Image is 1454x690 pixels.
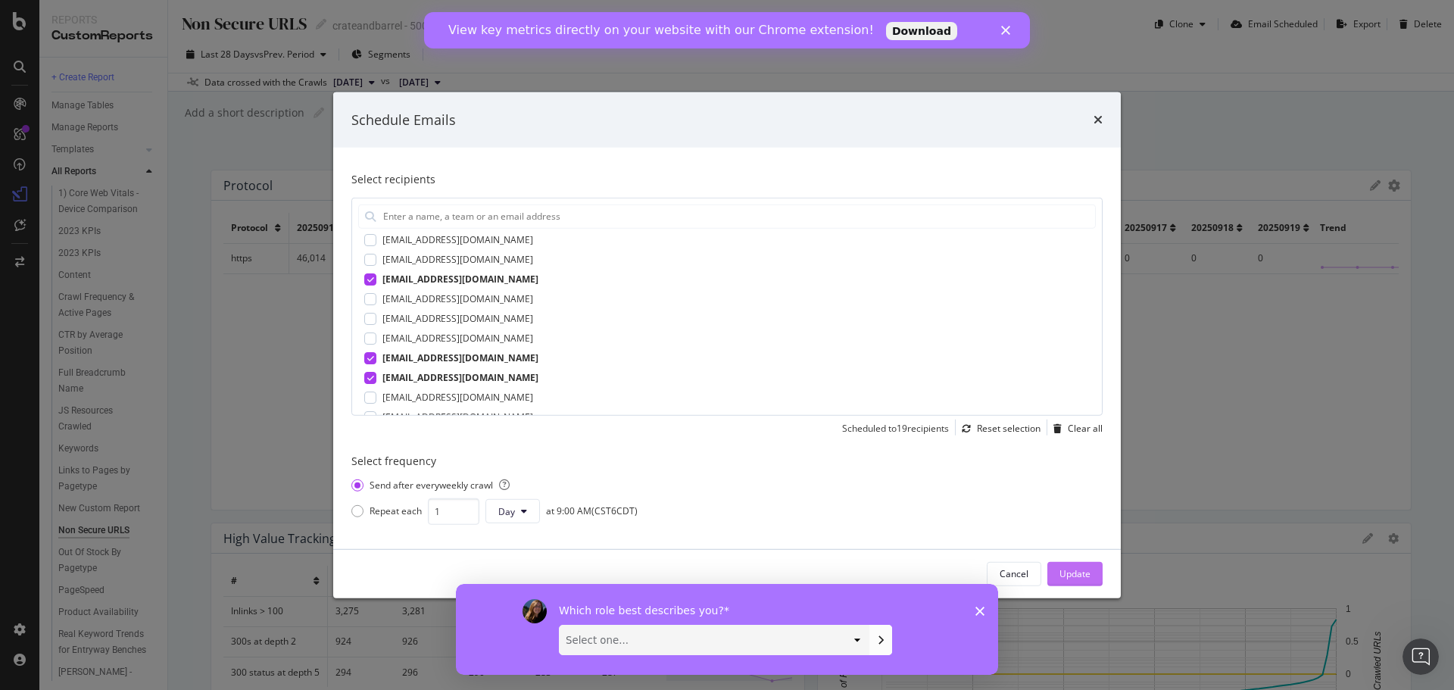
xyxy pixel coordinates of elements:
[456,584,998,675] iframe: Survey by Laura from Botify
[382,370,538,384] div: [EMAIL_ADDRESS][DOMAIN_NAME]
[382,252,533,266] div: [EMAIL_ADDRESS][DOMAIN_NAME]
[382,351,538,364] div: [EMAIL_ADDRESS][DOMAIN_NAME]
[577,14,592,23] div: Close
[382,272,538,286] div: [EMAIL_ADDRESS][DOMAIN_NAME]
[546,504,638,518] div: at 9:00 AM ( CST6CDT )
[842,421,949,435] div: Scheduled to 19 recipients
[1059,567,1090,580] div: Update
[382,205,1095,227] input: Enter a name, a team or an email address
[1068,422,1103,435] div: Clear all
[1047,419,1103,437] button: Clear all
[987,562,1041,586] button: Cancel
[370,504,422,518] div: Repeat each
[382,410,533,423] div: [EMAIL_ADDRESS][DOMAIN_NAME]
[485,499,540,523] button: Day
[956,419,1041,437] button: Reset selection
[351,454,1103,466] h5: Select frequency
[351,110,456,130] div: Schedule Emails
[1000,567,1028,580] div: Cancel
[370,479,510,492] div: Send after every weekly crawl
[351,173,1103,185] h5: Select recipients
[382,331,533,345] div: [EMAIL_ADDRESS][DOMAIN_NAME]
[1403,638,1439,675] iframe: Intercom live chat
[1094,110,1103,130] div: times
[498,505,515,518] span: Day
[977,422,1041,435] div: Reset selection
[424,12,1030,48] iframe: Intercom live chat banner
[1047,562,1103,586] button: Update
[382,292,533,305] div: [EMAIL_ADDRESS][DOMAIN_NAME]
[382,233,533,246] div: [EMAIL_ADDRESS][DOMAIN_NAME]
[382,390,533,404] div: [EMAIL_ADDRESS][DOMAIN_NAME]
[333,92,1121,598] div: modal
[382,311,533,325] div: [EMAIL_ADDRESS][DOMAIN_NAME]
